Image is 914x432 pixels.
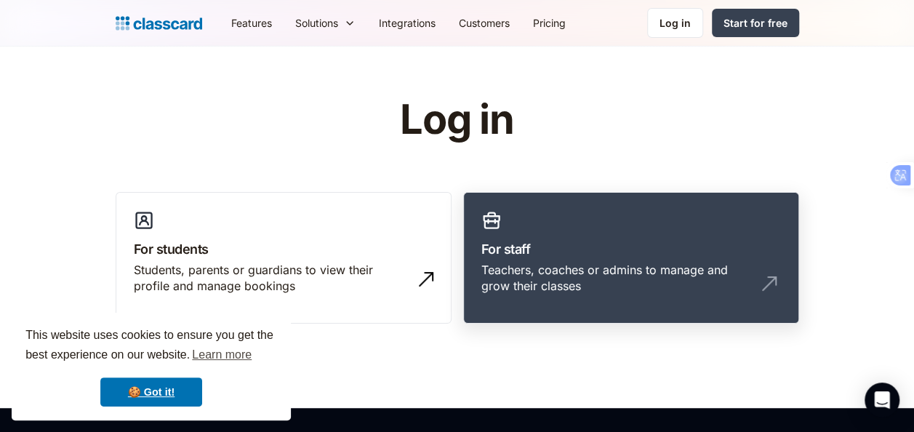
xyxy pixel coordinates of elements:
[100,377,202,407] a: dismiss cookie message
[660,15,691,31] div: Log in
[25,327,277,366] span: This website uses cookies to ensure you get the best experience on our website.
[134,239,433,259] h3: For students
[521,7,577,39] a: Pricing
[116,192,452,324] a: For studentsStudents, parents or guardians to view their profile and manage bookings
[295,15,338,31] div: Solutions
[220,7,284,39] a: Features
[723,15,787,31] div: Start for free
[226,97,688,143] h1: Log in
[481,262,752,295] div: Teachers, coaches or admins to manage and grow their classes
[481,239,781,259] h3: For staff
[647,8,703,38] a: Log in
[865,383,899,417] div: Open Intercom Messenger
[134,262,404,295] div: Students, parents or guardians to view their profile and manage bookings
[447,7,521,39] a: Customers
[463,192,799,324] a: For staffTeachers, coaches or admins to manage and grow their classes
[116,13,202,33] a: home
[367,7,447,39] a: Integrations
[12,313,291,420] div: cookieconsent
[284,7,367,39] div: Solutions
[712,9,799,37] a: Start for free
[190,344,254,366] a: learn more about cookies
